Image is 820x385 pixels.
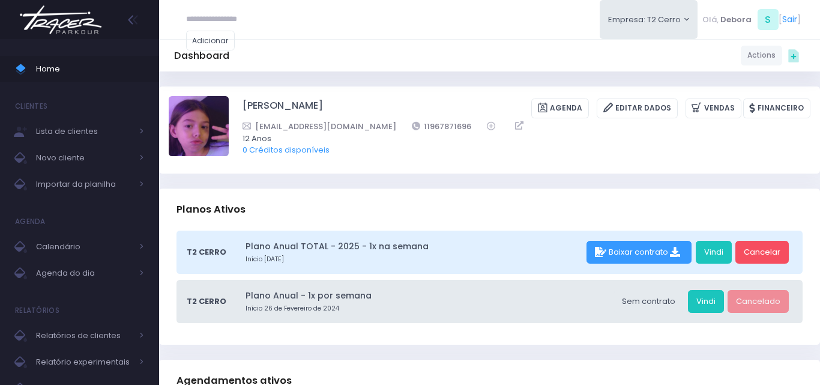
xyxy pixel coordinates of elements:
[246,290,610,302] a: Plano Anual - 1x por semana
[686,99,741,118] a: Vendas
[36,61,144,77] span: Home
[15,299,59,323] h4: Relatórios
[174,50,229,62] h5: Dashboard
[36,265,132,281] span: Agenda do dia
[169,96,229,156] img: Marcelly Zimmermann Freire
[412,120,472,133] a: 11967871696
[187,296,226,308] span: T2 Cerro
[720,14,752,26] span: Debora
[702,14,719,26] span: Olá,
[782,44,805,67] div: Quick actions
[36,124,132,139] span: Lista de clientes
[613,290,684,313] div: Sem contrato
[36,354,132,370] span: Relatório experimentais
[187,246,226,258] span: T2 Cerro
[36,328,132,344] span: Relatórios de clientes
[243,99,323,118] a: [PERSON_NAME]
[243,120,396,133] a: [EMAIL_ADDRESS][DOMAIN_NAME]
[36,150,132,166] span: Novo cliente
[688,290,724,313] a: Vindi
[186,31,235,50] a: Adicionar
[698,6,805,33] div: [ ]
[169,96,229,160] label: Alterar foto de perfil
[597,99,678,118] a: Editar Dados
[586,241,692,264] div: Baixar contrato
[758,9,779,30] span: S
[243,144,330,156] a: 0 Créditos disponíveis
[15,210,46,234] h4: Agenda
[36,239,132,255] span: Calendário
[531,99,589,118] a: Agenda
[246,255,582,264] small: Início [DATE]
[743,99,810,118] a: Financeiro
[36,177,132,192] span: Importar da planilha
[246,240,582,253] a: Plano Anual TOTAL - 2025 - 1x na semana
[246,304,610,314] small: Início 26 de Fevereiro de 2024
[741,46,782,65] a: Actions
[782,13,797,26] a: Sair
[176,192,246,226] h3: Planos Ativos
[696,241,732,264] a: Vindi
[15,94,47,118] h4: Clientes
[243,133,795,145] span: 12 Anos
[735,241,789,264] a: Cancelar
